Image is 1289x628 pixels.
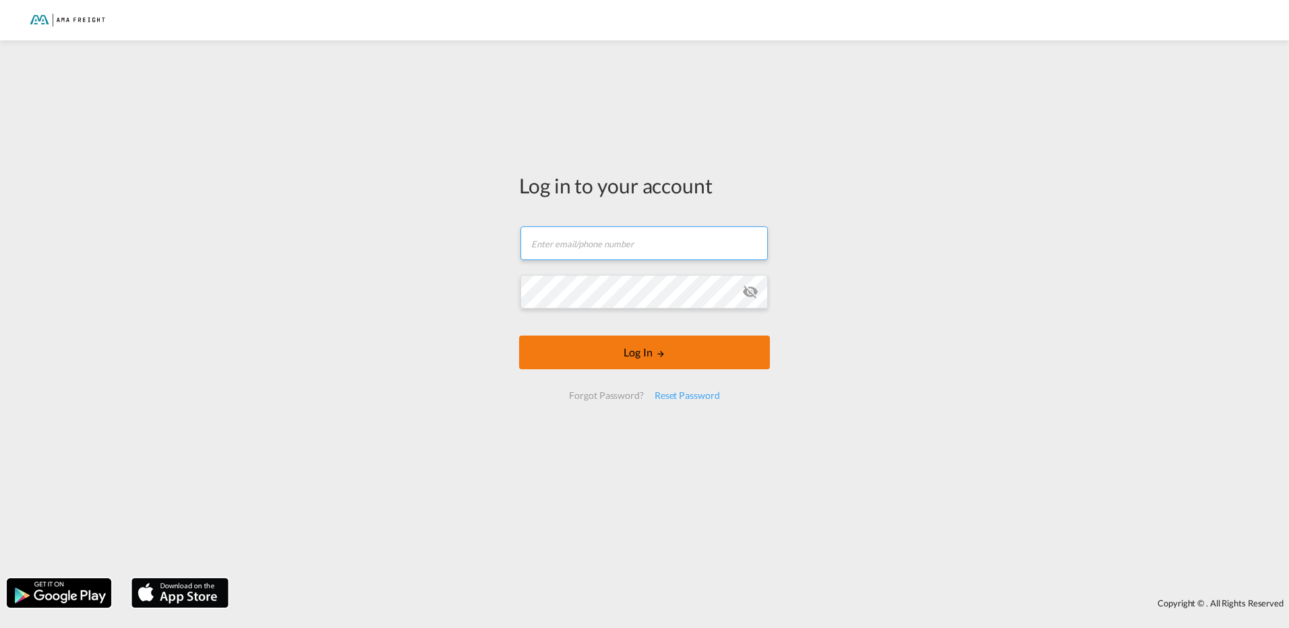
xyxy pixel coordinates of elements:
div: Forgot Password? [564,383,649,408]
md-icon: icon-eye-off [742,284,758,300]
img: f843cad07f0a11efa29f0335918cc2fb.png [20,5,111,36]
div: Copyright © . All Rights Reserved [235,592,1289,615]
img: google.png [5,577,113,609]
input: Enter email/phone number [520,226,768,260]
div: Reset Password [649,383,725,408]
div: Log in to your account [519,171,770,199]
img: apple.png [130,577,230,609]
button: LOGIN [519,336,770,369]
